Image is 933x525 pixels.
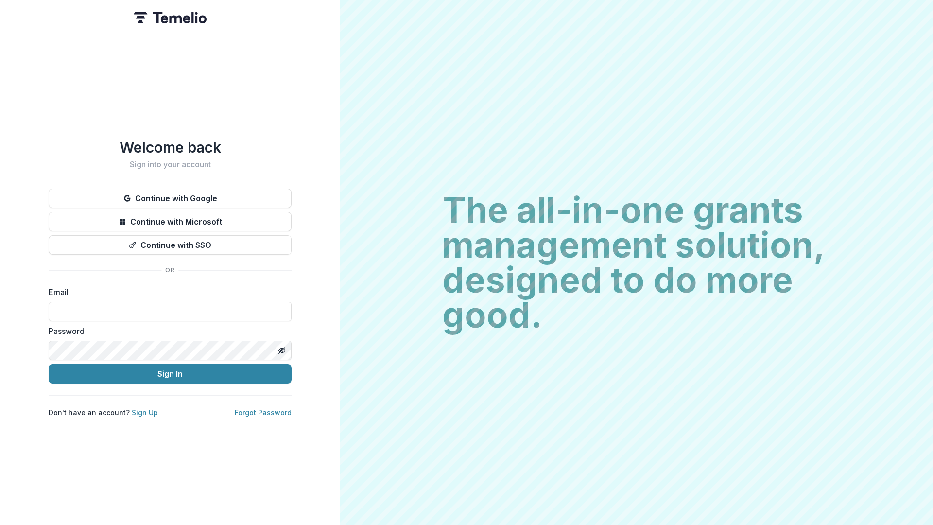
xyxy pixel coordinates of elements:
[49,286,286,298] label: Email
[49,139,292,156] h1: Welcome back
[274,343,290,358] button: Toggle password visibility
[49,407,158,418] p: Don't have an account?
[49,212,292,231] button: Continue with Microsoft
[49,235,292,255] button: Continue with SSO
[49,364,292,384] button: Sign In
[49,325,286,337] label: Password
[49,160,292,169] h2: Sign into your account
[132,408,158,417] a: Sign Up
[235,408,292,417] a: Forgot Password
[134,12,207,23] img: Temelio
[49,189,292,208] button: Continue with Google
